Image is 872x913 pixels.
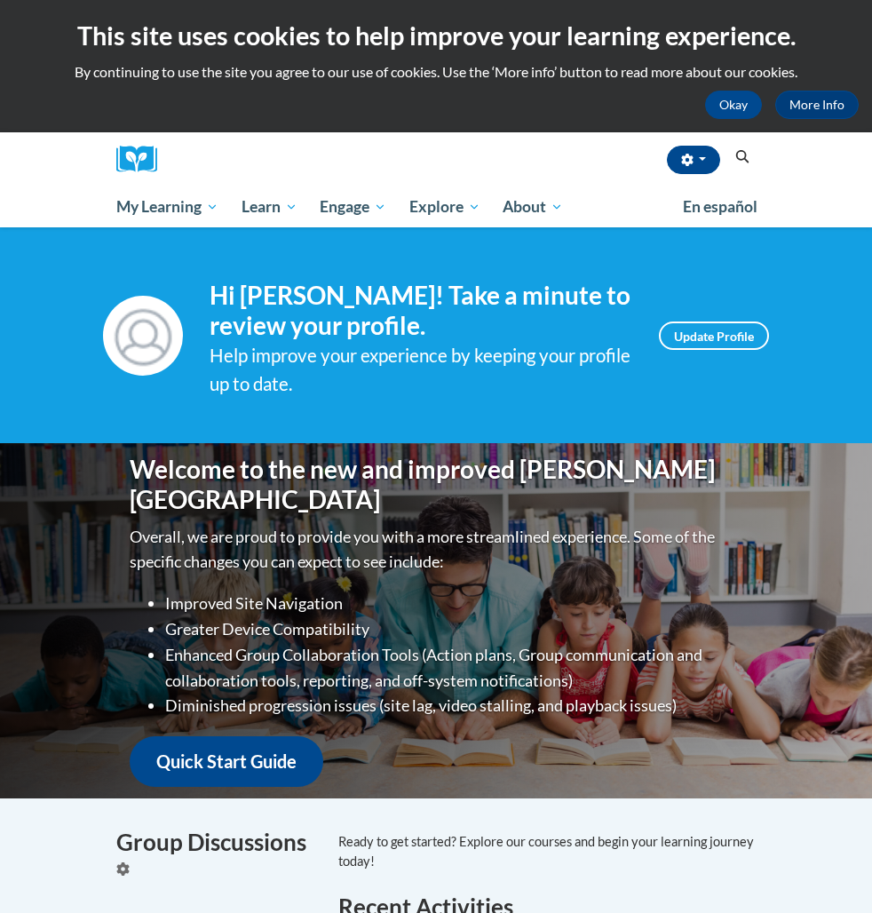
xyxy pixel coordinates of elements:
[105,187,230,227] a: My Learning
[116,196,218,218] span: My Learning
[116,146,170,173] img: Logo brand
[130,455,742,514] h1: Welcome to the new and improved [PERSON_NAME][GEOGRAPHIC_DATA]
[705,91,762,119] button: Okay
[103,296,183,376] img: Profile Image
[667,146,720,174] button: Account Settings
[130,736,323,787] a: Quick Start Guide
[320,196,386,218] span: Engage
[13,62,859,82] p: By continuing to use the site you agree to our use of cookies. Use the ‘More info’ button to read...
[503,196,563,218] span: About
[308,187,398,227] a: Engage
[210,281,632,340] h4: Hi [PERSON_NAME]! Take a minute to review your profile.
[165,591,742,616] li: Improved Site Navigation
[13,18,859,53] h2: This site uses cookies to help improve your learning experience.
[242,196,297,218] span: Learn
[116,146,170,173] a: Cox Campus
[130,524,742,576] p: Overall, we are proud to provide you with a more streamlined experience. Some of the specific cha...
[103,187,769,227] div: Main menu
[165,616,742,642] li: Greater Device Compatibility
[165,642,742,694] li: Enhanced Group Collaboration Tools (Action plans, Group communication and collaboration tools, re...
[671,188,769,226] a: En español
[409,196,480,218] span: Explore
[729,147,756,168] button: Search
[116,825,312,860] h4: Group Discussions
[210,341,632,400] div: Help improve your experience by keeping your profile up to date.
[230,187,309,227] a: Learn
[659,322,769,350] a: Update Profile
[398,187,492,227] a: Explore
[165,693,742,718] li: Diminished progression issues (site lag, video stalling, and playback issues)
[683,197,757,216] span: En español
[492,187,575,227] a: About
[775,91,859,119] a: More Info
